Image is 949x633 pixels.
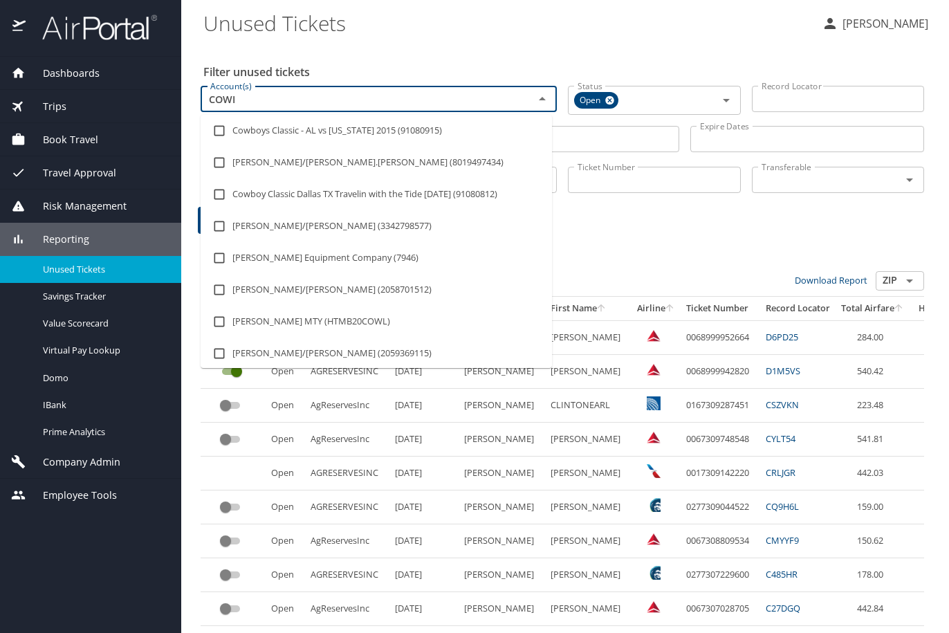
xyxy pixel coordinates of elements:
[900,170,919,190] button: Open
[760,297,836,320] th: Record Locator
[389,423,459,457] td: [DATE]
[201,210,552,242] li: [PERSON_NAME]/[PERSON_NAME] (3342798577)
[545,297,632,320] th: First Name
[43,398,165,412] span: IBank
[574,93,609,108] span: Open
[389,524,459,558] td: [DATE]
[459,592,545,626] td: [PERSON_NAME]
[198,207,243,234] button: Filter
[26,232,89,247] span: Reporting
[203,1,811,44] h1: Unused Tickets
[266,592,305,626] td: Open
[43,425,165,439] span: Prime Analytics
[266,524,305,558] td: Open
[305,389,389,423] td: AgReservesInc
[389,592,459,626] td: [DATE]
[647,566,661,580] img: Alaska Airlines
[545,592,632,626] td: [PERSON_NAME]
[665,304,675,313] button: sort
[545,524,632,558] td: [PERSON_NAME]
[545,320,632,354] td: [PERSON_NAME]
[201,115,552,147] li: Cowboys Classic - AL vs [US_STATE] 2015 (91080915)
[305,490,389,524] td: AGRESERVESINC
[26,132,98,147] span: Book Travel
[389,490,459,524] td: [DATE]
[266,423,305,457] td: Open
[836,490,910,524] td: 159.00
[894,304,904,313] button: sort
[201,274,552,306] li: [PERSON_NAME]/[PERSON_NAME] (2058701512)
[266,558,305,592] td: Open
[459,457,545,490] td: [PERSON_NAME]
[681,423,760,457] td: 0067309748548
[766,365,800,377] a: D1M5VS
[459,524,545,558] td: [PERSON_NAME]
[836,320,910,354] td: 284.00
[900,271,919,291] button: Open
[681,320,760,354] td: 0068999952664
[26,66,100,81] span: Dashboards
[305,592,389,626] td: AgReservesInc
[201,306,552,338] li: [PERSON_NAME] MTY (HTMB20COWL)
[681,592,760,626] td: 0067307028705
[26,455,120,470] span: Company Admin
[305,355,389,389] td: AGRESERVESINC
[201,147,552,178] li: [PERSON_NAME]/[PERSON_NAME].[PERSON_NAME] (8019497434)
[681,355,760,389] td: 0068999942820
[647,464,661,478] img: American Airlines
[203,61,927,83] h2: Filter unused tickets
[647,363,661,376] img: Delta Airlines
[266,490,305,524] td: Open
[43,344,165,357] span: Virtual Pay Lookup
[305,457,389,490] td: AGRESERVESINC
[27,14,157,41] img: airportal-logo.png
[597,304,607,313] button: sort
[836,423,910,457] td: 541.81
[305,423,389,457] td: AgReservesInc
[836,457,910,490] td: 442.03
[389,389,459,423] td: [DATE]
[647,498,661,512] img: Alaska Airlines
[201,247,924,271] h3: 19 Results
[766,534,799,547] a: CMYYF9
[766,568,798,580] a: C485HR
[836,592,910,626] td: 442.84
[201,242,552,274] li: [PERSON_NAME] Equipment Company (7946)
[766,466,795,479] a: CRLJGR
[545,423,632,457] td: [PERSON_NAME]
[816,11,934,36] button: [PERSON_NAME]
[43,317,165,330] span: Value Scorecard
[647,396,661,410] img: United Airlines
[632,297,681,320] th: Airline
[305,524,389,558] td: AgReservesInc
[836,355,910,389] td: 540.42
[389,457,459,490] td: [DATE]
[43,263,165,276] span: Unused Tickets
[836,389,910,423] td: 223.48
[681,558,760,592] td: 0277307229600
[26,199,127,214] span: Risk Management
[26,99,66,114] span: Trips
[766,331,798,343] a: D6PD25
[766,602,800,614] a: C27DGQ
[836,297,910,320] th: Total Airfare
[795,274,867,286] a: Download Report
[545,355,632,389] td: [PERSON_NAME]
[717,91,736,110] button: Open
[681,524,760,558] td: 0067308809534
[266,457,305,490] td: Open
[266,355,305,389] td: Open
[459,355,545,389] td: [PERSON_NAME]
[836,524,910,558] td: 150.62
[533,89,552,109] button: Close
[545,457,632,490] td: [PERSON_NAME]
[681,389,760,423] td: 0167309287451
[26,488,117,503] span: Employee Tools
[201,338,552,369] li: [PERSON_NAME]/[PERSON_NAME] (2059369115)
[766,398,799,411] a: CSZVKN
[838,15,928,32] p: [PERSON_NAME]
[459,423,545,457] td: [PERSON_NAME]
[647,532,661,546] img: Delta Airlines
[43,371,165,385] span: Domo
[647,430,661,444] img: Delta Airlines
